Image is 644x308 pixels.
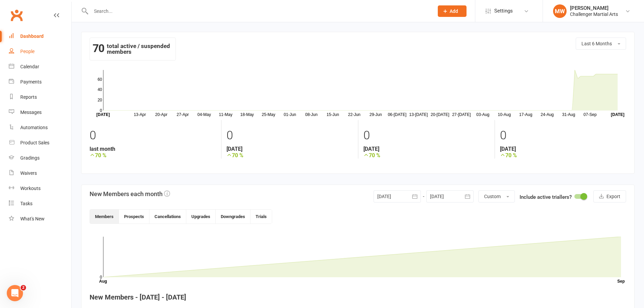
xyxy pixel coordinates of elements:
a: Automations [9,120,71,135]
strong: 70 % [500,152,626,159]
div: Workouts [20,186,41,191]
a: Reports [9,90,71,105]
a: What's New [9,211,71,227]
button: Downgrades [216,210,251,223]
div: Challenger Martial Arts [570,11,618,17]
div: Waivers [20,170,37,176]
button: Custom [478,190,515,203]
strong: last month [90,146,216,152]
button: Members [90,210,119,223]
span: Add [450,8,458,14]
h3: New Members each month [90,190,170,197]
div: Tasks [20,201,32,206]
div: Gradings [20,155,40,161]
div: total active / suspended members [90,38,176,61]
div: What's New [20,216,45,221]
strong: 70 [93,43,104,53]
span: Custom [484,194,501,199]
button: Upgrades [186,210,216,223]
strong: [DATE] [500,146,626,152]
div: 0 [226,125,353,146]
div: Reports [20,94,37,100]
div: Calendar [20,64,39,69]
button: Trials [251,210,272,223]
span: 2 [21,285,26,290]
a: People [9,44,71,59]
a: Dashboard [9,29,71,44]
label: Include active triallers? [520,193,572,201]
div: Product Sales [20,140,49,145]
input: Search... [89,6,429,16]
div: [PERSON_NAME] [570,5,618,11]
a: Tasks [9,196,71,211]
strong: 70 % [90,152,216,159]
a: Product Sales [9,135,71,150]
button: Export [593,190,626,203]
span: Last 6 Months [581,41,612,46]
h4: New Members - [DATE] - [DATE] [90,293,626,301]
div: 0 [363,125,490,146]
div: Payments [20,79,42,85]
div: People [20,49,34,54]
div: Messages [20,110,42,115]
strong: 70 % [226,152,353,159]
iframe: Intercom live chat [7,285,23,301]
a: Workouts [9,181,71,196]
button: Prospects [119,210,149,223]
a: Waivers [9,166,71,181]
a: Gradings [9,150,71,166]
strong: 70 % [363,152,490,159]
div: Dashboard [20,33,44,39]
span: Settings [494,3,513,19]
div: 0 [500,125,626,146]
div: MW [553,4,567,18]
button: Add [438,5,467,17]
a: Clubworx [8,7,25,24]
div: 0 [90,125,216,146]
strong: [DATE] [226,146,353,152]
a: Calendar [9,59,71,74]
button: Cancellations [149,210,186,223]
a: Payments [9,74,71,90]
button: Last 6 Months [576,38,626,50]
strong: [DATE] [363,146,490,152]
a: Messages [9,105,71,120]
div: Automations [20,125,48,130]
